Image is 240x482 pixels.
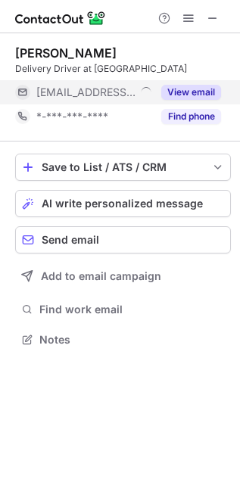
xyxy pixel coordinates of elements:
[39,303,225,316] span: Find work email
[42,161,204,173] div: Save to List / ATS / CRM
[15,263,231,290] button: Add to email campaign
[15,45,117,61] div: [PERSON_NAME]
[15,226,231,253] button: Send email
[42,197,203,210] span: AI write personalized message
[36,86,136,99] span: [EMAIL_ADDRESS][DOMAIN_NAME]
[42,234,99,246] span: Send email
[39,333,225,347] span: Notes
[15,190,231,217] button: AI write personalized message
[161,85,221,100] button: Reveal Button
[15,62,231,76] div: Delivery Driver at [GEOGRAPHIC_DATA]
[161,109,221,124] button: Reveal Button
[15,299,231,320] button: Find work email
[15,329,231,350] button: Notes
[15,154,231,181] button: save-profile-one-click
[41,270,161,282] span: Add to email campaign
[15,9,106,27] img: ContactOut v5.3.10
